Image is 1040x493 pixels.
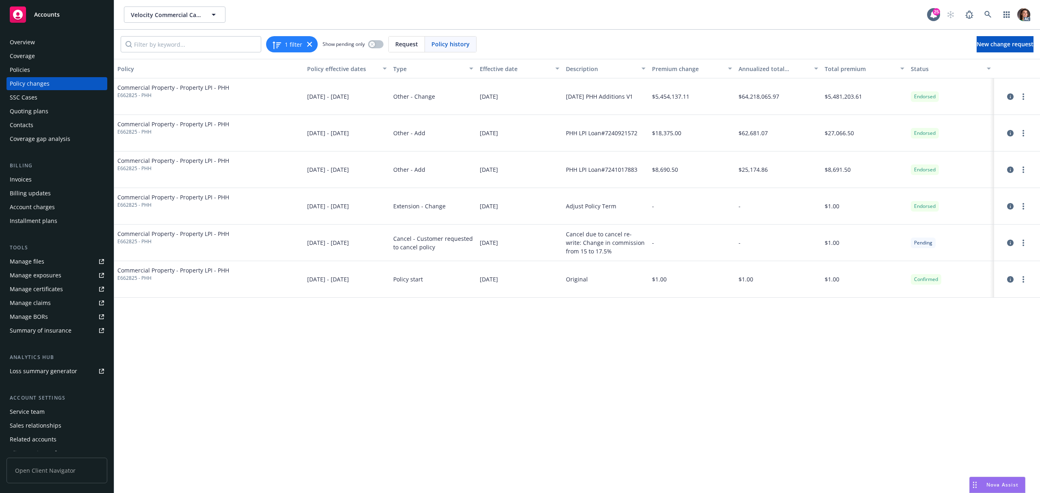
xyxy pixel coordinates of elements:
span: Endorsed [914,203,936,210]
div: Type [393,65,464,73]
div: Manage files [10,255,44,268]
div: Status [911,65,981,73]
div: Billing updates [10,187,51,200]
div: Contacts [10,119,33,132]
span: $62,681.07 [739,129,768,137]
div: Policies [10,63,30,76]
span: E662825 - PHH [117,128,229,136]
span: Extension - Change [393,202,446,210]
button: Status [908,59,994,78]
span: [DATE] [480,165,498,174]
span: $1.00 [825,275,839,283]
a: more [1018,238,1028,248]
span: - [652,202,654,210]
a: Manage claims [6,296,107,309]
a: Loss summary generator [6,365,107,378]
a: circleInformation [1005,128,1015,138]
div: Coverage gap analysis [10,132,70,145]
div: [DATE] PHH Additions V1 [566,92,633,101]
a: Contacts [6,119,107,132]
a: Manage files [6,255,107,268]
span: Other - Change [393,92,435,101]
div: Policy effective dates [307,65,378,73]
a: Report a Bug [961,6,977,23]
span: E662825 - PHH [117,165,229,172]
span: Confirmed [914,276,938,283]
a: Accounts [6,3,107,26]
button: Policy [114,59,304,78]
div: Cancel due to cancel re-write: Change in commission from 15 to 17.5% [566,230,646,255]
div: Account charges [10,201,55,214]
span: - [739,238,741,247]
a: circleInformation [1005,92,1015,102]
span: Endorsed [914,130,936,137]
div: Policy changes [10,77,50,90]
span: [DATE] - [DATE] [307,275,349,283]
a: Quoting plans [6,105,107,118]
div: Tools [6,244,107,252]
div: PHH LPI Loan#7241017883 [566,165,637,174]
div: Total premium [825,65,895,73]
span: $64,218,065.97 [739,92,779,101]
span: $25,174.86 [739,165,768,174]
span: [DATE] [480,129,498,137]
span: Accounts [34,11,60,18]
span: New change request [977,40,1033,48]
div: Related accounts [10,433,56,446]
span: Other - Add [393,129,425,137]
a: circleInformation [1005,201,1015,211]
div: Original [566,275,588,283]
span: Endorsed [914,166,936,173]
div: Installment plans [10,214,57,227]
button: Description [563,59,649,78]
a: circleInformation [1005,165,1015,175]
span: $8,690.50 [652,165,678,174]
button: Premium change [649,59,735,78]
a: more [1018,275,1028,284]
div: Service team [10,405,45,418]
div: Annualized total premium change [739,65,809,73]
div: Manage BORs [10,310,48,323]
a: Billing updates [6,187,107,200]
span: $18,375.00 [652,129,681,137]
span: [DATE] - [DATE] [307,129,349,137]
span: Pending [914,239,932,246]
span: Policy start [393,275,423,283]
span: Commercial Property - Property LPI - PHH [117,193,229,201]
button: Effective date [477,59,563,78]
a: Overview [6,36,107,49]
button: Policy effective dates [304,59,390,78]
a: more [1018,92,1028,102]
span: E662825 - PHH [117,238,229,245]
div: Summary of insurance [10,324,71,337]
button: Velocity Commercial Capital [124,6,225,23]
a: circleInformation [1005,275,1015,284]
div: Quoting plans [10,105,48,118]
img: photo [1017,8,1030,21]
span: [DATE] [480,238,498,247]
span: [DATE] [480,202,498,210]
a: Manage BORs [6,310,107,323]
div: Policy [117,65,301,73]
span: Commercial Property - Property LPI - PHH [117,120,229,128]
a: Search [980,6,996,23]
div: Account settings [6,394,107,402]
a: more [1018,128,1028,138]
button: Total premium [821,59,908,78]
div: Invoices [10,173,32,186]
div: Description [566,65,637,73]
div: Premium change [652,65,723,73]
a: New change request [977,36,1033,52]
span: [DATE] [480,275,498,283]
a: Related accounts [6,433,107,446]
div: Overview [10,36,35,49]
div: PHH LPI Loan#7240921572 [566,129,637,137]
a: Invoices [6,173,107,186]
span: $1.00 [739,275,753,283]
span: [DATE] - [DATE] [307,238,349,247]
a: circleInformation [1005,238,1015,248]
button: Annualized total premium change [735,59,821,78]
span: [DATE] - [DATE] [307,92,349,101]
button: Type [390,59,476,78]
a: Policy changes [6,77,107,90]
